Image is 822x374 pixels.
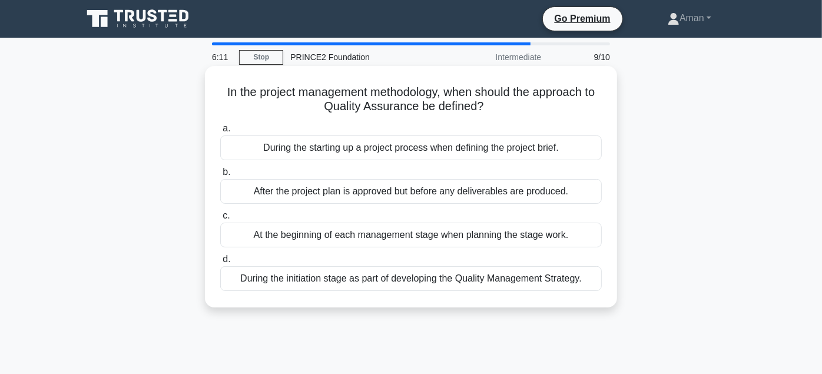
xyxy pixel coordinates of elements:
div: During the initiation stage as part of developing the Quality Management Strategy. [220,266,602,291]
a: Stop [239,50,283,65]
div: At the beginning of each management stage when planning the stage work. [220,223,602,247]
h5: In the project management methodology, when should the approach to Quality Assurance be defined? [219,85,603,114]
span: c. [223,210,230,220]
a: Go Premium [548,11,618,26]
div: PRINCE2 Foundation [283,45,445,69]
div: After the project plan is approved but before any deliverables are produced. [220,179,602,204]
div: 6:11 [205,45,239,69]
div: 9/10 [548,45,617,69]
div: Intermediate [445,45,548,69]
span: d. [223,254,230,264]
span: a. [223,123,230,133]
span: b. [223,167,230,177]
a: Aman [639,6,740,30]
div: During the starting up a project process when defining the project brief. [220,135,602,160]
